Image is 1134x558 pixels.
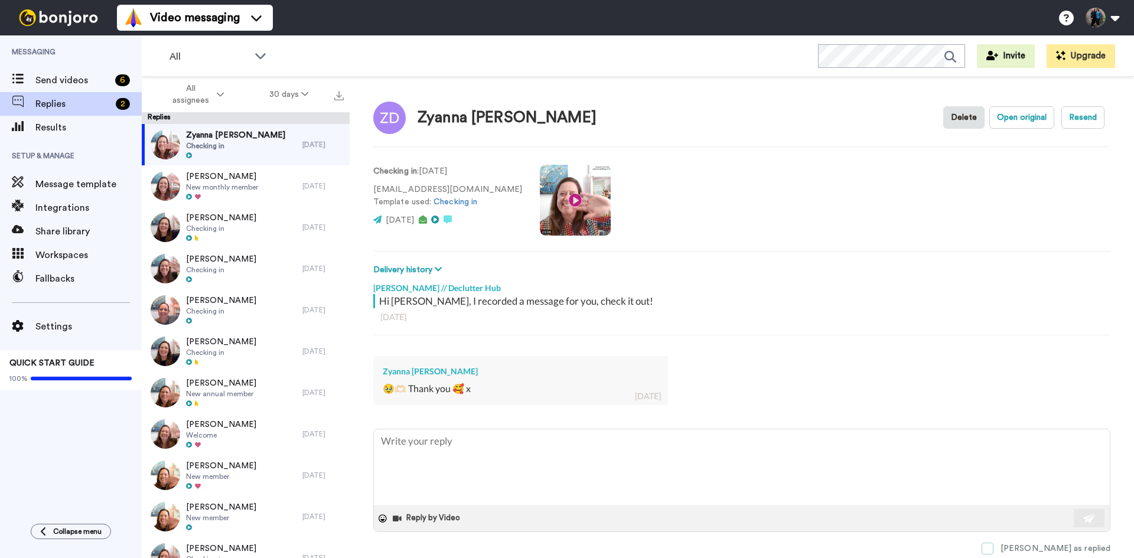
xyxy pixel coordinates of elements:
span: [PERSON_NAME] [186,377,256,389]
span: Checking in [186,224,256,233]
span: Fallbacks [35,272,142,286]
div: [DATE] [302,471,344,480]
span: Welcome [186,430,256,440]
span: Settings [35,319,142,334]
button: Open original [989,106,1054,129]
div: Replies [142,112,350,124]
p: [EMAIL_ADDRESS][DOMAIN_NAME] Template used: [373,184,522,208]
img: 3c529f07-bb14-43c3-b544-075e8d5acbc5-thumb.jpg [151,337,180,366]
a: [PERSON_NAME]New member[DATE] [142,455,350,496]
button: All assignees [144,78,247,111]
span: [PERSON_NAME] [186,171,258,182]
p: : [DATE] [373,165,522,178]
span: [PERSON_NAME] [186,501,256,513]
img: Image of Zyanna Dyer [373,102,406,134]
span: New member [186,472,256,481]
span: [PERSON_NAME] [186,295,256,306]
img: 203ff400-55a0-48b0-835b-368ac7712ee2-thumb.jpg [151,130,180,159]
div: 6 [115,74,130,86]
span: Results [35,120,142,135]
span: Collapse menu [53,527,102,536]
img: 4d3d57f5-2ea5-483d-b09c-397eae94e778-thumb.jpg [151,171,180,201]
span: [PERSON_NAME] [186,253,256,265]
div: 2 [116,98,130,110]
button: Invite [977,44,1035,68]
div: 🥹🫶🏻 Thank you 🥰 x [383,382,659,396]
div: [DATE] [302,264,344,273]
img: send-white.svg [1083,514,1096,523]
div: [DATE] [302,429,344,439]
span: Integrations [35,201,142,215]
img: 5cb1b1e2-84ca-42d2-91d5-986f912a00c7-thumb.jpg [151,502,180,531]
div: [DATE] [302,347,344,356]
div: [DATE] [635,390,661,402]
span: Checking in [186,306,256,316]
span: All [170,50,249,64]
div: [PERSON_NAME] as replied [1001,543,1110,554]
img: f11fc43e-5c7c-4979-8c97-d513badc108f-thumb.jpg [151,295,180,325]
a: [PERSON_NAME]Checking in[DATE] [142,289,350,331]
img: vm-color.svg [124,8,143,27]
span: [PERSON_NAME] [186,212,256,224]
div: [DATE] [380,311,1103,323]
a: [PERSON_NAME]Checking in[DATE] [142,207,350,248]
div: [DATE] [302,305,344,315]
button: Reply by Video [392,510,464,527]
span: Workspaces [35,248,142,262]
span: Checking in [186,141,285,151]
span: Zyanna [PERSON_NAME] [186,129,285,141]
span: Checking in [186,348,256,357]
button: Collapse menu [31,524,111,539]
span: New annual member [186,389,256,399]
span: [PERSON_NAME] [186,419,256,430]
img: 3c529f07-bb14-43c3-b544-075e8d5acbc5-thumb.jpg [151,213,180,242]
a: [PERSON_NAME]Welcome[DATE] [142,413,350,455]
a: [PERSON_NAME]New annual member[DATE] [142,372,350,413]
a: [PERSON_NAME]Checking in[DATE] [142,248,350,289]
div: [DATE] [302,388,344,397]
span: [PERSON_NAME] [186,543,256,554]
a: [PERSON_NAME]New member[DATE] [142,496,350,537]
div: [DATE] [302,512,344,521]
span: [PERSON_NAME] [186,460,256,472]
div: Zyanna [PERSON_NAME] [383,366,659,377]
div: Zyanna [PERSON_NAME] [418,109,597,126]
img: 5cb1b1e2-84ca-42d2-91d5-986f912a00c7-thumb.jpg [151,461,180,490]
a: [PERSON_NAME]Checking in[DATE] [142,331,350,372]
button: Delete [943,106,985,129]
span: Send videos [35,73,110,87]
span: 100% [9,374,28,383]
div: Hi [PERSON_NAME], I recorded a message for you, check it out! [379,294,1107,308]
span: Share library [35,224,142,239]
img: export.svg [334,91,344,100]
span: New member [186,513,256,523]
img: 0fa0d165-5112-4dde-8828-0776a7cd44b8-thumb.jpg [151,254,180,283]
img: 6398cb1b-6401-44a1-ae6f-7fa1c2f28068-thumb.jpg [151,419,180,449]
strong: Checking in [373,167,417,175]
a: Zyanna [PERSON_NAME]Checking in[DATE] [142,124,350,165]
span: Message template [35,177,142,191]
img: bj-logo-header-white.svg [14,9,103,26]
span: All assignees [167,83,214,106]
img: 0bc9f1c1-5f13-4c74-8afb-79e348104ad3-thumb.jpg [151,378,180,407]
button: Resend [1061,106,1104,129]
div: [DATE] [302,223,344,232]
span: QUICK START GUIDE [9,359,94,367]
span: [PERSON_NAME] [186,336,256,348]
button: Upgrade [1047,44,1115,68]
span: Replies [35,97,111,111]
div: [PERSON_NAME] // Declutter Hub [373,276,1110,294]
button: Delivery history [373,263,445,276]
div: [DATE] [302,181,344,191]
button: 30 days [247,84,331,105]
span: New monthly member [186,182,258,192]
span: Video messaging [150,9,240,26]
a: Checking in [434,198,477,206]
span: [DATE] [386,216,414,224]
button: Export all results that match these filters now. [331,86,347,103]
div: [DATE] [302,140,344,149]
span: Checking in [186,265,256,275]
a: [PERSON_NAME]New monthly member[DATE] [142,165,350,207]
